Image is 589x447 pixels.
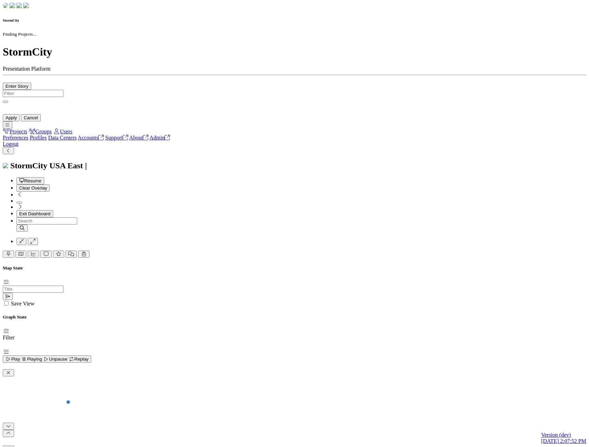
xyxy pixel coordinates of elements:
span: USA East [49,161,83,170]
button: Apply [3,114,20,121]
a: Users [53,129,72,134]
a: Groups [29,129,52,134]
img: chi-fish-up.png [16,3,22,8]
span: | [85,161,87,170]
a: Support [105,135,128,141]
input: Filter [3,90,63,97]
a: Data Centers [48,135,76,141]
button: Resume [16,177,44,184]
button: Cancel [21,114,41,121]
h6: StormCity [3,18,586,22]
img: chi-fish-icon.svg [3,163,8,168]
img: chi-fish-blink.png [23,3,29,8]
h1: StormCity [3,46,586,58]
a: Logout [3,141,19,147]
span: Unpause [43,357,67,362]
span: StormCity [10,161,47,170]
button: Exit Dashboard [16,210,53,217]
label: Filter [3,335,15,340]
span: [DATE] 2:07:52 PM [541,438,586,444]
label: Save View [11,301,35,306]
span: Presentation Platform [3,66,50,72]
h5: Map State [3,265,586,271]
h5: Graph State [3,314,586,320]
span: Replay [69,357,88,362]
button: Enter Story [3,83,31,90]
span: Play [5,357,20,362]
small: Finding Projects... [3,32,36,37]
a: Accounts [78,135,104,141]
img: chi-fish-down.png [3,3,8,8]
img: chi-fish-down.png [10,3,15,8]
a: About [129,135,148,141]
button: Play Playing Unpause Replay [3,355,91,363]
a: Profiles [30,135,47,141]
a: Version (dev) [DATE] 2:07:52 PM [541,432,586,444]
span: Playing [21,357,42,362]
input: Title [3,286,63,293]
a: Admin [149,135,170,141]
button: Clear Overlay [16,184,50,192]
input: Search [16,217,77,225]
a: Projects [3,129,27,134]
a: Preferences [3,135,28,141]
